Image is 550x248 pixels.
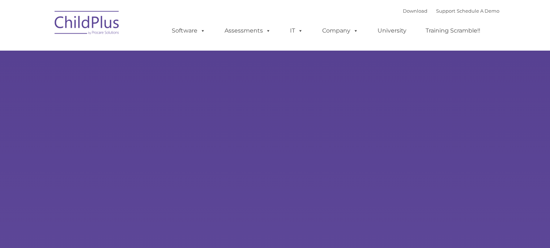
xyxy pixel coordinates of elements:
[436,8,455,14] a: Support
[51,6,123,42] img: ChildPlus by Procare Solutions
[165,23,213,38] a: Software
[403,8,427,14] a: Download
[370,23,414,38] a: University
[418,23,487,38] a: Training Scramble!!
[403,8,499,14] font: |
[283,23,310,38] a: IT
[457,8,499,14] a: Schedule A Demo
[315,23,366,38] a: Company
[217,23,278,38] a: Assessments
